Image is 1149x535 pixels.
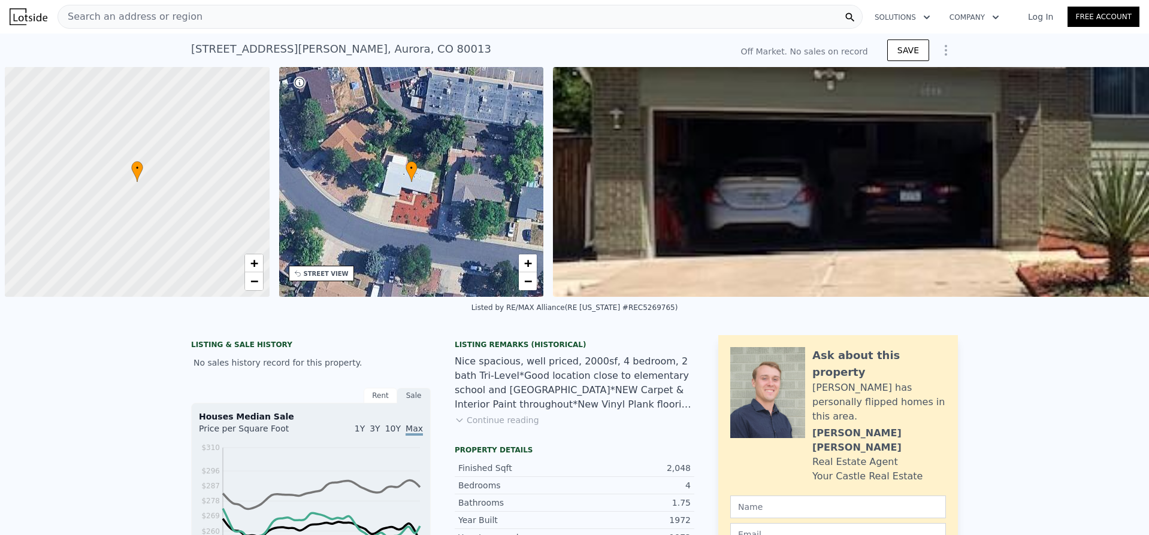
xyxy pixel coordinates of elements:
div: • [131,161,143,182]
a: Zoom in [245,254,263,272]
div: Your Castle Real Estate [812,469,923,484]
a: Free Account [1068,7,1139,27]
div: Sale [397,388,431,403]
div: Rent [364,388,397,403]
a: Zoom in [519,254,537,272]
div: • [406,161,418,182]
div: Finished Sqft [458,462,574,474]
span: • [131,163,143,174]
button: Show Options [934,38,958,62]
span: 10Y [385,424,401,433]
div: Off Market. No sales on record [740,45,867,57]
div: 4 [574,479,691,491]
span: Max [406,424,423,436]
button: Continue reading [455,414,539,426]
div: LISTING & SALE HISTORY [191,340,431,352]
div: Listed by RE/MAX Alliance (RE [US_STATE] #REC5269765) [471,303,678,312]
a: Zoom out [519,272,537,290]
div: Year Built [458,514,574,526]
div: Houses Median Sale [199,411,423,422]
span: • [406,163,418,174]
input: Name [730,496,946,518]
img: Lotside [10,8,47,25]
div: Price per Square Foot [199,422,311,442]
tspan: $278 [201,497,220,505]
div: Real Estate Agent [812,455,898,469]
div: Property details [455,445,694,455]
tspan: $287 [201,482,220,490]
div: 1972 [574,514,691,526]
div: Ask about this property [812,347,946,381]
button: Solutions [865,7,940,28]
div: [PERSON_NAME] has personally flipped homes in this area. [812,381,946,424]
div: 2,048 [574,462,691,474]
span: 1Y [355,424,365,433]
tspan: $296 [201,467,220,475]
a: Log In [1014,11,1068,23]
span: Search an address or region [58,10,202,24]
span: + [524,256,532,270]
div: Nice spacious, well priced, 2000sf, 4 bedroom, 2 bath Tri-Level*Good location close to elementary... [455,354,694,412]
a: Zoom out [245,272,263,290]
div: Bedrooms [458,479,574,491]
div: STREET VIEW [304,269,349,278]
span: 3Y [370,424,380,433]
div: No sales history record for this property. [191,352,431,373]
button: SAVE [887,39,929,61]
div: Listing Remarks (Historical) [455,340,694,349]
span: − [250,273,258,288]
tspan: $269 [201,512,220,520]
div: Bathrooms [458,497,574,509]
span: − [524,273,532,288]
tspan: $310 [201,443,220,452]
div: [PERSON_NAME] [PERSON_NAME] [812,426,946,455]
span: + [250,256,258,270]
div: 1.75 [574,497,691,509]
div: [STREET_ADDRESS][PERSON_NAME] , Aurora , CO 80013 [191,41,491,57]
button: Company [940,7,1009,28]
